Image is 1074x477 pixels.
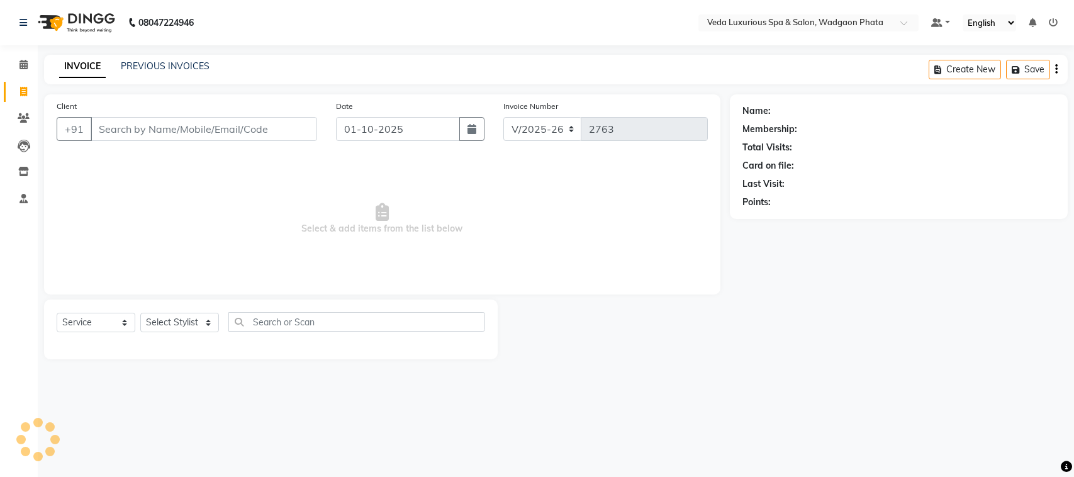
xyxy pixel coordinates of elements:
[742,159,794,172] div: Card on file:
[91,117,317,141] input: Search by Name/Mobile/Email/Code
[57,101,77,112] label: Client
[742,141,792,154] div: Total Visits:
[57,156,708,282] span: Select & add items from the list below
[742,104,771,118] div: Name:
[336,101,353,112] label: Date
[228,312,485,332] input: Search or Scan
[929,60,1001,79] button: Create New
[503,101,558,112] label: Invoice Number
[59,55,106,78] a: INVOICE
[1006,60,1050,79] button: Save
[742,123,797,136] div: Membership:
[32,5,118,40] img: logo
[121,60,210,72] a: PREVIOUS INVOICES
[57,117,92,141] button: +91
[742,177,785,191] div: Last Visit:
[742,196,771,209] div: Points:
[138,5,194,40] b: 08047224946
